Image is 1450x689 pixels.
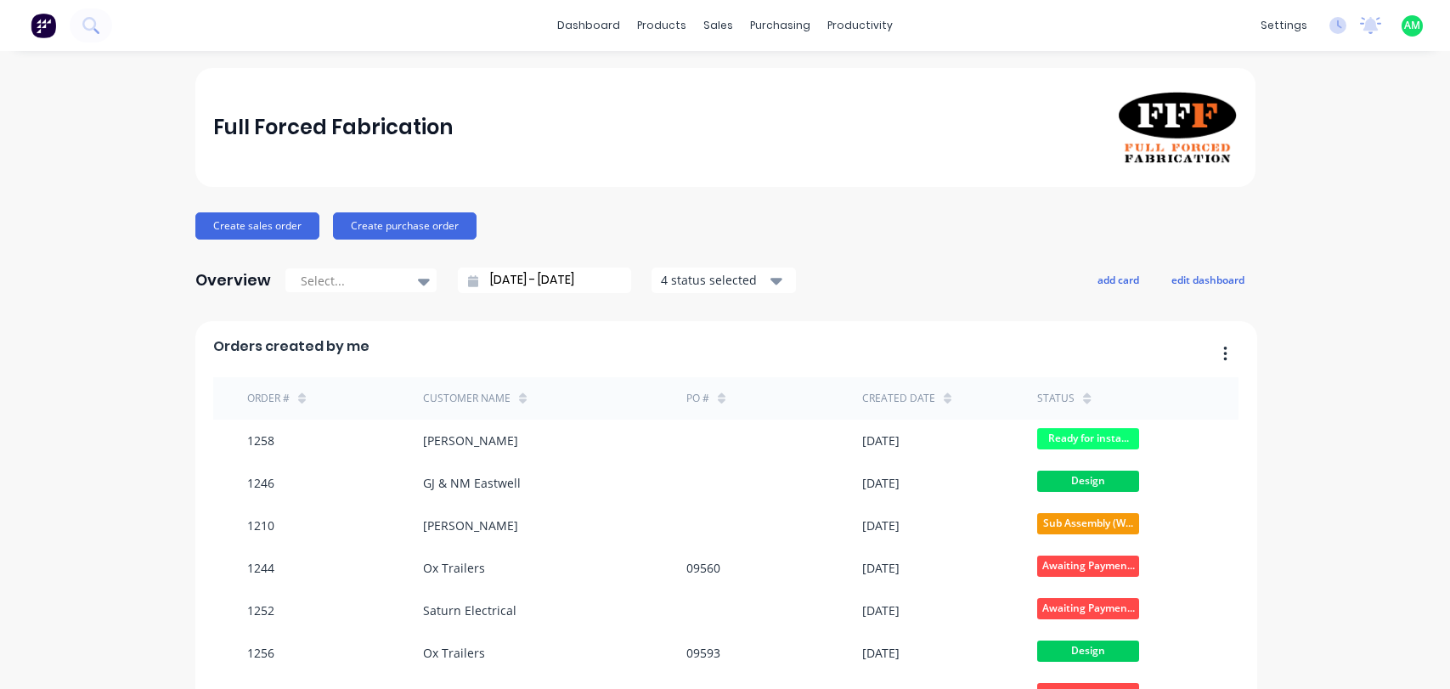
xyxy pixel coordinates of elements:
[247,601,274,619] div: 1252
[686,644,720,662] div: 09593
[549,13,629,38] a: dashboard
[1037,391,1075,406] div: status
[819,13,901,38] div: productivity
[652,268,796,293] button: 4 status selected
[862,474,900,492] div: [DATE]
[695,13,742,38] div: sales
[195,212,319,240] button: Create sales order
[1037,513,1139,534] span: Sub Assembly (W...
[423,559,485,577] div: Ox Trailers
[862,559,900,577] div: [DATE]
[423,644,485,662] div: Ox Trailers
[862,517,900,534] div: [DATE]
[333,212,477,240] button: Create purchase order
[247,391,290,406] div: Order #
[247,559,274,577] div: 1244
[862,644,900,662] div: [DATE]
[686,559,720,577] div: 09560
[247,517,274,534] div: 1210
[862,391,935,406] div: Created date
[1252,13,1316,38] div: settings
[1037,598,1139,619] span: Awaiting Paymen...
[862,432,900,449] div: [DATE]
[423,517,518,534] div: [PERSON_NAME]
[1037,641,1139,662] span: Design
[31,13,56,38] img: Factory
[1086,268,1150,291] button: add card
[1404,18,1420,33] span: AM
[1037,428,1139,449] span: Ready for insta...
[213,336,370,357] span: Orders created by me
[213,110,453,144] div: Full Forced Fabrication
[742,13,819,38] div: purchasing
[1118,91,1237,164] img: Full Forced Fabrication
[686,391,709,406] div: PO #
[1037,556,1139,577] span: Awaiting Paymen...
[423,432,518,449] div: [PERSON_NAME]
[423,391,511,406] div: Customer Name
[195,263,271,297] div: Overview
[247,474,274,492] div: 1246
[423,474,521,492] div: GJ & NM Eastwell
[423,601,516,619] div: Saturn Electrical
[661,271,768,289] div: 4 status selected
[247,644,274,662] div: 1256
[1160,268,1255,291] button: edit dashboard
[629,13,695,38] div: products
[1037,471,1139,492] span: Design
[862,601,900,619] div: [DATE]
[247,432,274,449] div: 1258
